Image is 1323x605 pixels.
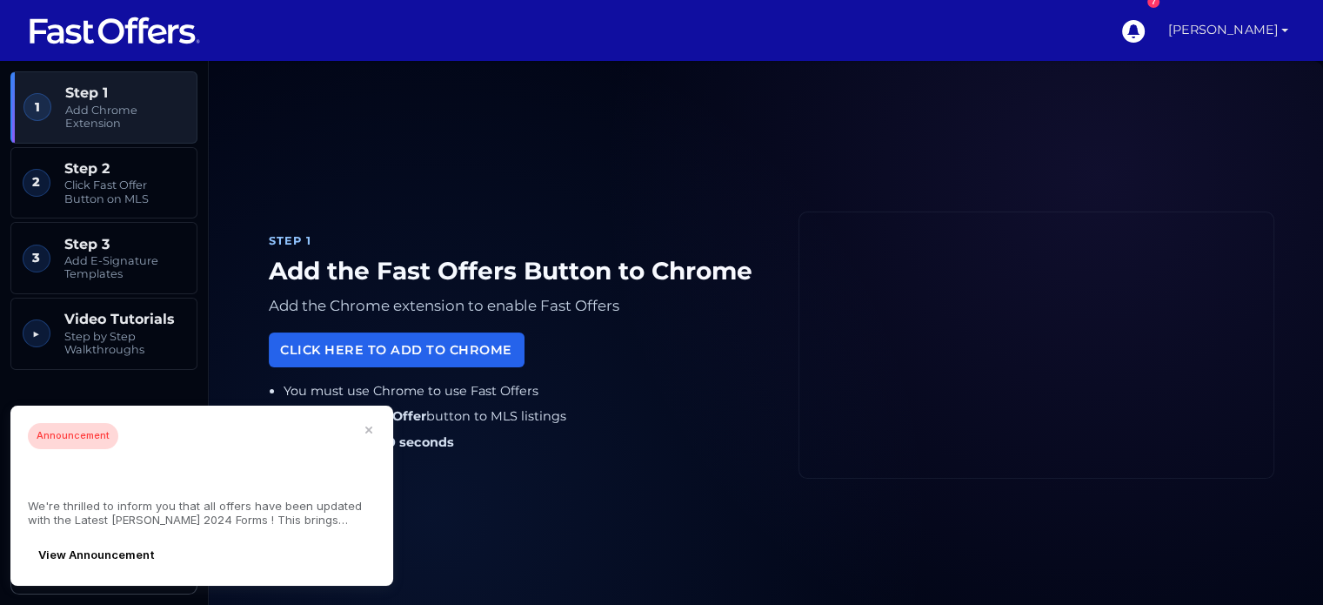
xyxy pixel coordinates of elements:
[269,293,771,319] p: Add the Chrome extension to enable Fast Offers
[65,84,185,101] span: Step 1
[64,236,185,252] span: Step 3
[23,93,51,121] span: 1
[28,541,165,568] button: View Announcement
[28,423,118,449] strong: Announcement
[64,254,185,281] span: Add E-Signature Templates
[799,212,1273,479] iframe: Fast Offers Chrome Extension
[1257,537,1309,589] iframe: Customerly Messenger Launcher
[10,298,197,370] a: ▶︎ Video Tutorials Step by Step Walkthroughs
[284,407,771,427] li: Adds a button to MLS listings
[269,257,771,286] h1: Add the Fast Offers Button to Chrome
[269,232,771,250] div: Step 1
[28,499,376,528] p: We're thrilled to inform you that all offers have been updated with the Latest [PERSON_NAME] 2024...
[23,319,50,347] span: ▶︎
[64,330,185,357] span: Step by Step Walkthroughs
[64,178,185,205] span: Click Fast Offer Button on MLS
[65,104,185,131] span: Add Chrome Extension
[10,71,197,144] a: 1 Step 1 Add Chrome Extension
[284,433,771,453] li: Takes less than
[28,456,376,492] h2: Urgent Update: [PERSON_NAME] 2024 Forms Are Here!
[10,222,197,294] a: 3 Step 3 Add E-Signature Templates
[284,381,771,401] li: You must use Chrome to use Fast Offers
[23,245,50,272] span: 3
[64,311,185,327] span: Video Tutorials
[269,333,525,366] a: Click Here to Add to Chrome
[379,434,454,450] strong: 30 seconds
[23,169,50,197] span: 2
[10,147,197,219] a: 2 Step 2 Click Fast Offer Button on MLS
[64,160,185,177] span: Step 2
